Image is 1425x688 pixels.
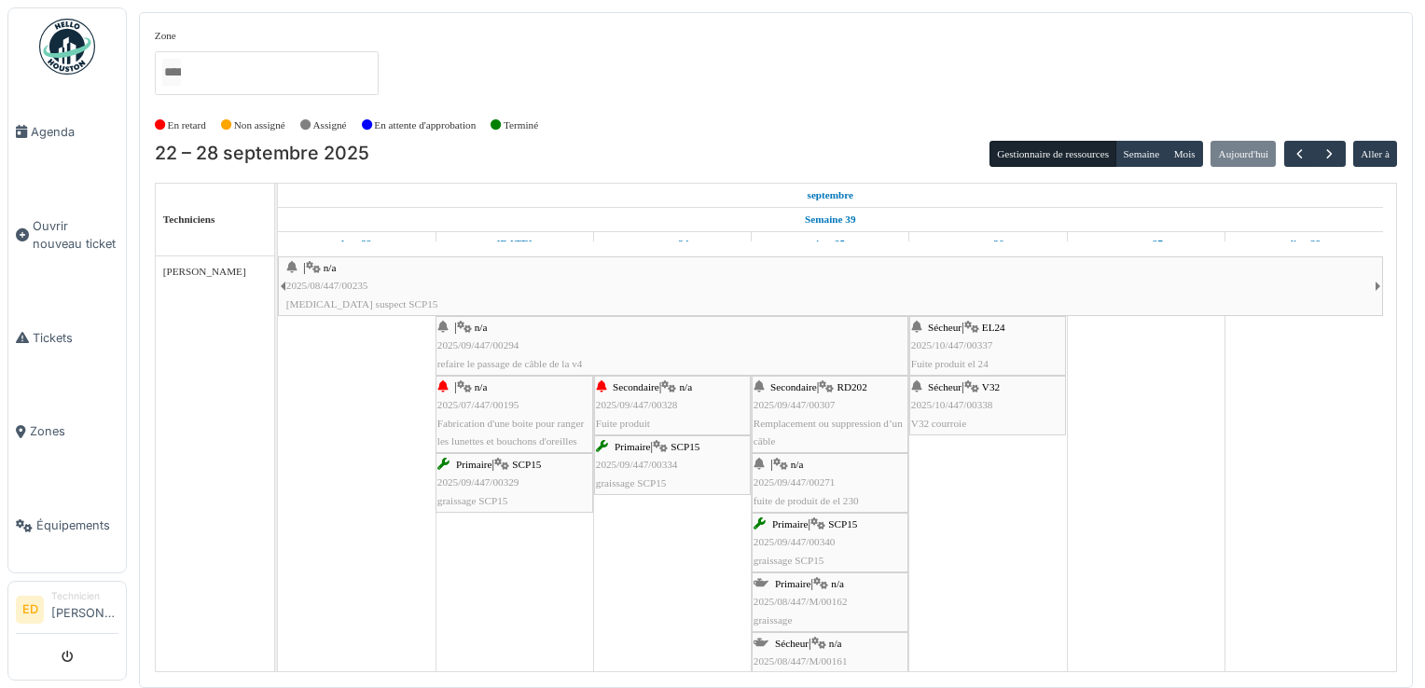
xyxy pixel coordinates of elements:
img: Badge_color-CXgf-gQk.svg [39,19,95,75]
div: | [754,456,906,510]
span: Secondaire [770,381,817,392]
span: SCP15 [828,518,857,530]
span: Primaire [456,459,492,470]
span: Fuite produit [596,418,650,429]
span: n/a [831,578,844,589]
span: V32 courroie [911,418,966,429]
span: Équipements [36,516,118,534]
span: 2025/10/447/00338 [911,399,993,410]
a: 27 septembre 2025 [1125,232,1168,255]
a: 25 septembre 2025 [810,232,850,255]
span: Fabrication d'une boite pour ranger les lunettes et bouchons d'oreilles [437,418,584,447]
span: 2025/09/447/00334 [596,459,678,470]
div: | [437,456,591,510]
a: 22 septembre 2025 [803,184,859,207]
span: SCP15 [512,459,541,470]
input: Tous [162,59,181,86]
button: Aller à [1353,141,1397,167]
span: 2025/08/447/00235 [286,280,368,291]
a: Tickets [8,291,126,385]
a: 24 septembre 2025 [651,232,693,255]
li: [PERSON_NAME] [51,589,118,629]
span: Primaire [775,578,811,589]
span: Fuite produit el 24 [911,358,989,369]
span: graissage SCP15 [754,555,824,566]
span: [MEDICAL_DATA] suspect SCP15 [286,298,438,310]
div: | [437,378,591,450]
span: n/a [679,381,692,392]
span: graissage [754,614,793,626]
div: | [596,438,749,492]
label: Assigné [313,117,347,133]
h2: 22 – 28 septembre 2025 [155,143,369,165]
span: [PERSON_NAME] [163,266,246,277]
label: En attente d'approbation [374,117,476,133]
a: Agenda [8,85,126,179]
span: SCP15 [671,441,699,452]
div: | [437,319,906,373]
span: n/a [829,638,842,649]
span: Sécheur [928,381,962,392]
span: Tickets [33,329,118,347]
div: | [754,575,906,629]
span: Techniciens [163,213,215,225]
label: Non assigné [234,117,285,133]
span: n/a [475,381,488,392]
span: n/a [324,262,337,273]
div: | [596,378,749,433]
a: 23 septembre 2025 [492,232,537,255]
span: 2025/07/447/00195 [437,399,519,410]
span: refaire le passage de câble de la v4 [437,358,583,369]
div: | [754,378,906,450]
div: | [754,516,906,570]
span: 2025/09/447/00329 [437,476,519,488]
button: Précédent [1284,141,1315,168]
span: 2025/09/447/00294 [437,339,519,351]
label: Zone [155,28,176,44]
a: ED Technicien[PERSON_NAME] [16,589,118,634]
span: RD202 [837,381,866,392]
a: 26 septembre 2025 [968,232,1009,255]
span: graissage SCP15 [437,495,508,506]
span: 2025/09/447/00340 [754,536,836,547]
div: | [911,319,1064,373]
a: 28 septembre 2025 [1283,232,1325,255]
a: 22 septembre 2025 [337,232,376,255]
span: Secondaire [613,381,659,392]
button: Suivant [1314,141,1345,168]
div: Technicien [51,589,118,603]
button: Mois [1166,141,1203,167]
span: fuite de produit de el 230 [754,495,859,506]
span: Zones [30,422,118,440]
a: Semaine 39 [800,208,860,231]
div: | [911,378,1064,433]
a: Équipements [8,478,126,572]
label: En retard [168,117,206,133]
span: graissage SCP15 [596,477,667,488]
div: | [286,259,1375,313]
span: Ouvrir nouveau ticket [33,217,118,253]
li: ED [16,596,44,624]
span: 2025/10/447/00337 [911,339,993,351]
span: Sécheur [775,638,809,649]
span: V32 [982,381,1000,392]
span: Sécheur [928,322,962,333]
span: 2025/09/447/00271 [754,476,836,488]
a: Ouvrir nouveau ticket [8,179,126,291]
span: n/a [791,459,804,470]
span: 2025/09/447/00328 [596,399,678,410]
span: EL24 [982,322,1005,333]
button: Gestionnaire de ressources [989,141,1116,167]
span: 2025/08/447/M/00162 [754,596,848,607]
span: Primaire [615,441,651,452]
span: Primaire [772,518,809,530]
span: 2025/09/447/00307 [754,399,836,410]
button: Aujourd'hui [1211,141,1276,167]
a: Zones [8,385,126,479]
span: Agenda [31,123,118,141]
span: n/a [475,322,488,333]
span: 2025/08/447/M/00161 [754,655,848,667]
span: Remplacement ou suppression d’un câble [754,418,903,447]
button: Semaine [1115,141,1167,167]
label: Terminé [504,117,538,133]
